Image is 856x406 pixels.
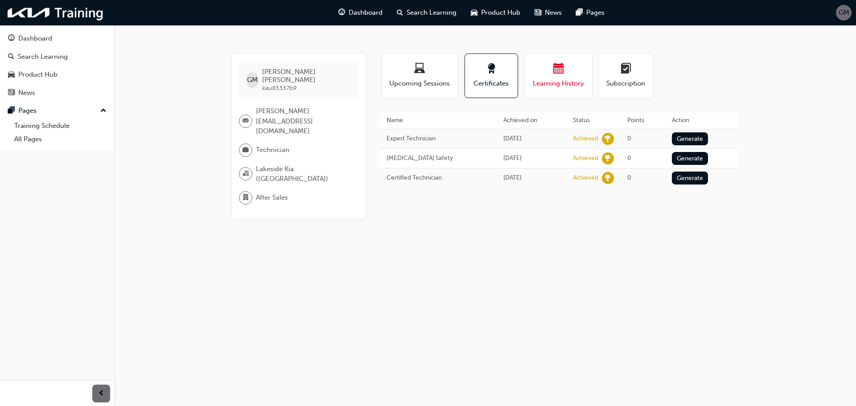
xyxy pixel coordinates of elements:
[602,152,614,164] span: learningRecordVerb_ACHIEVE-icon
[525,53,592,98] button: Learning History
[243,115,249,127] span: email-icon
[256,193,288,203] span: After Sales
[553,63,564,75] span: calendar-icon
[407,8,457,18] span: Search Learning
[256,106,351,136] span: [PERSON_NAME][EMAIL_ADDRESS][DOMAIN_NAME]
[586,8,605,18] span: Pages
[18,106,37,116] div: Pages
[262,84,296,92] span: kau83337b9
[397,7,403,18] span: search-icon
[4,103,110,119] button: Pages
[627,174,631,181] span: 0
[243,192,249,204] span: department-icon
[486,63,497,75] span: award-icon
[414,63,425,75] span: laptop-icon
[545,8,562,18] span: News
[527,4,569,22] a: news-iconNews
[380,129,497,148] td: Expert Technician
[256,145,289,155] span: Technician
[4,49,110,65] a: Search Learning
[471,7,477,18] span: car-icon
[262,68,351,84] span: [PERSON_NAME] [PERSON_NAME]
[602,172,614,184] span: learningRecordVerb_ACHIEVE-icon
[4,4,107,22] img: kia-training
[497,112,566,129] th: Achieved on
[380,168,497,188] td: Certified Technician
[256,164,351,184] span: Lakeside Kia ([GEOGRAPHIC_DATA])
[839,8,849,18] span: GM
[532,78,585,89] span: Learning History
[4,29,110,103] button: DashboardSearch LearningProduct HubNews
[606,78,646,89] span: Subscription
[18,70,58,80] div: Product Hub
[100,105,107,117] span: up-icon
[11,132,110,146] a: All Pages
[4,66,110,83] a: Product Hub
[388,78,451,89] span: Upcoming Sessions
[11,119,110,133] a: Training Schedule
[576,7,583,18] span: pages-icon
[569,4,612,22] a: pages-iconPages
[380,148,497,168] td: [MEDICAL_DATA] Safety
[4,85,110,101] a: News
[464,4,527,22] a: car-iconProduct Hub
[503,174,522,181] span: Thu Dec 07 2023 11:00:00 GMT+1100 (Australian Eastern Daylight Time)
[672,172,708,185] button: Generate
[243,144,249,156] span: briefcase-icon
[8,71,15,79] span: car-icon
[627,135,631,142] span: 0
[382,53,457,98] button: Upcoming Sessions
[836,5,852,21] button: GM
[338,7,345,18] span: guage-icon
[331,4,390,22] a: guage-iconDashboard
[8,107,15,115] span: pages-icon
[4,30,110,47] a: Dashboard
[8,35,15,43] span: guage-icon
[627,154,631,162] span: 0
[8,89,15,97] span: news-icon
[247,75,258,85] span: GM
[18,88,35,98] div: News
[621,63,631,75] span: learningplan-icon
[380,112,497,129] th: Name
[18,52,68,62] div: Search Learning
[566,112,621,129] th: Status
[472,78,511,89] span: Certificates
[503,154,522,162] span: Thu Dec 07 2023 11:00:00 GMT+1100 (Australian Eastern Daylight Time)
[465,53,518,98] button: Certificates
[535,7,541,18] span: news-icon
[98,388,105,399] span: prev-icon
[243,168,249,180] span: organisation-icon
[672,152,708,165] button: Generate
[349,8,383,18] span: Dashboard
[573,154,598,163] div: Achieved
[573,174,598,182] div: Achieved
[18,33,52,44] div: Dashboard
[602,133,614,145] span: learningRecordVerb_ACHIEVE-icon
[481,8,520,18] span: Product Hub
[8,53,14,61] span: search-icon
[665,112,738,129] th: Action
[599,53,653,98] button: Subscription
[672,132,708,145] button: Generate
[621,112,665,129] th: Points
[573,135,598,143] div: Achieved
[390,4,464,22] a: search-iconSearch Learning
[503,135,522,142] span: Tue Apr 02 2024 15:16:29 GMT+1100 (Australian Eastern Daylight Time)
